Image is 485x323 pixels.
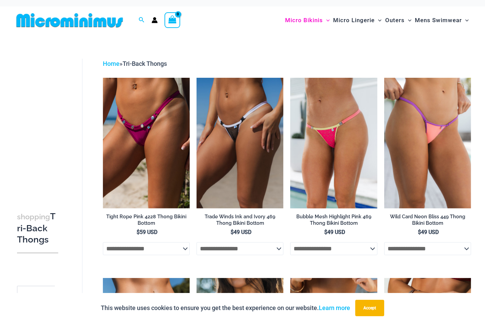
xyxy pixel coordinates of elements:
[17,53,78,190] iframe: TrustedSite Certified
[290,214,377,226] h2: Bubble Mesh Highlight Pink 469 Thong Bikini Bottom
[282,9,471,32] nav: Site Navigation
[323,12,330,29] span: Menu Toggle
[197,78,283,208] a: Tradewinds Ink and Ivory 469 Thong 01Tradewinds Ink and Ivory 469 Thong 02Tradewinds Ink and Ivor...
[17,286,65,308] span: - Shop by Color
[103,60,167,67] span: »
[333,12,375,29] span: Micro Lingerie
[418,229,439,235] bdi: 49 USD
[101,303,350,313] p: This website uses cookies to ensure you get the best experience on our website.
[415,12,462,29] span: Mens Swimwear
[319,304,350,311] a: Learn more
[17,211,58,246] h3: Tri-Back Thongs
[165,12,180,28] a: View Shopping Cart, empty
[17,286,64,308] span: - Shop by Color
[103,60,120,67] a: Home
[324,229,327,235] span: $
[137,229,157,235] bdi: 59 USD
[375,12,381,29] span: Menu Toggle
[384,214,471,226] h2: Wild Card Neon Bliss 449 Thong Bikini Bottom
[405,12,411,29] span: Menu Toggle
[384,214,471,229] a: Wild Card Neon Bliss 449 Thong Bikini Bottom
[14,13,126,28] img: MM SHOP LOGO FLAT
[137,229,140,235] span: $
[123,60,167,67] span: Tri-Back Thongs
[17,212,50,221] span: shopping
[197,214,283,229] a: Trade Winds Ink and Ivory 469 Thong Bikini Bottom
[283,10,331,31] a: Micro BikinisMenu ToggleMenu Toggle
[197,214,283,226] h2: Trade Winds Ink and Ivory 469 Thong Bikini Bottom
[152,17,158,23] a: Account icon link
[197,78,283,208] img: Tradewinds Ink and Ivory 469 Thong 01
[462,12,469,29] span: Menu Toggle
[290,78,377,208] img: Bubble Mesh Highlight Pink 469 Thong 01
[290,214,377,229] a: Bubble Mesh Highlight Pink 469 Thong Bikini Bottom
[413,10,470,31] a: Mens SwimwearMenu ToggleMenu Toggle
[231,229,234,235] span: $
[384,10,413,31] a: OutersMenu ToggleMenu Toggle
[290,78,377,208] a: Bubble Mesh Highlight Pink 469 Thong 01Bubble Mesh Highlight Pink 469 Thong 02Bubble Mesh Highlig...
[103,214,190,226] h2: Tight Rope Pink 4228 Thong Bikini Bottom
[385,12,405,29] span: Outers
[384,78,471,208] img: Wild Card Neon Bliss 449 Thong 01
[355,300,384,316] button: Accept
[103,214,190,229] a: Tight Rope Pink 4228 Thong Bikini Bottom
[231,229,251,235] bdi: 49 USD
[384,78,471,208] a: Wild Card Neon Bliss 449 Thong 01Wild Card Neon Bliss 449 Thong 02Wild Card Neon Bliss 449 Thong 02
[324,229,345,235] bdi: 49 USD
[103,78,190,208] a: Tight Rope Pink 4228 Thong 01Tight Rope Pink 4228 Thong 02Tight Rope Pink 4228 Thong 02
[331,10,383,31] a: Micro LingerieMenu ToggleMenu Toggle
[103,78,190,208] img: Tight Rope Pink 4228 Thong 01
[285,12,323,29] span: Micro Bikinis
[139,16,145,25] a: Search icon link
[418,229,421,235] span: $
